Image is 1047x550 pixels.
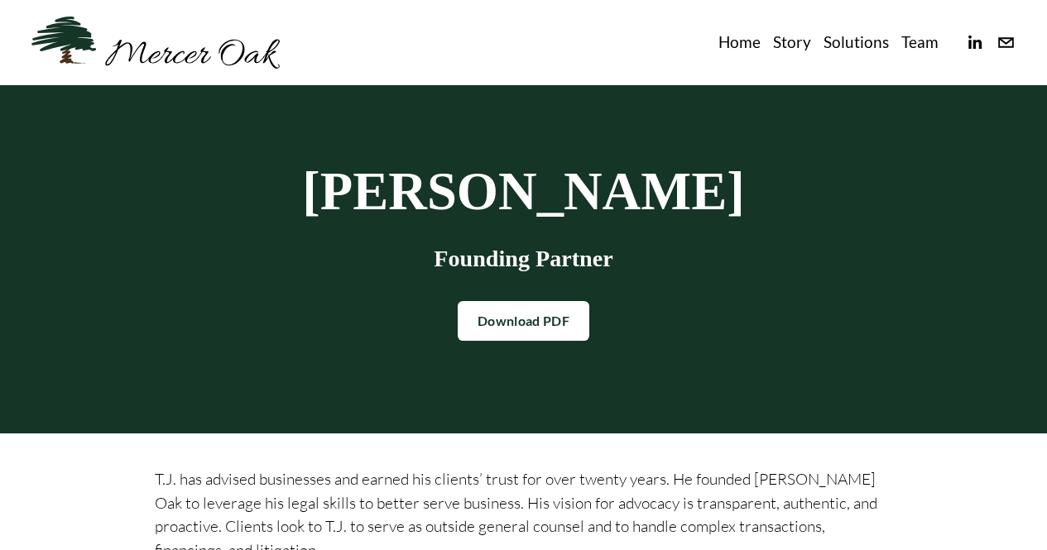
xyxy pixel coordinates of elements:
[277,164,770,220] h1: [PERSON_NAME]
[458,301,589,341] a: Download PDF
[773,29,811,55] a: Story
[718,29,761,55] a: Home
[965,33,984,52] a: linkedin-unauth
[277,246,770,273] h3: Founding Partner
[901,29,939,55] a: Team
[997,33,1016,52] a: info@merceroaklaw.com
[824,29,889,55] a: Solutions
